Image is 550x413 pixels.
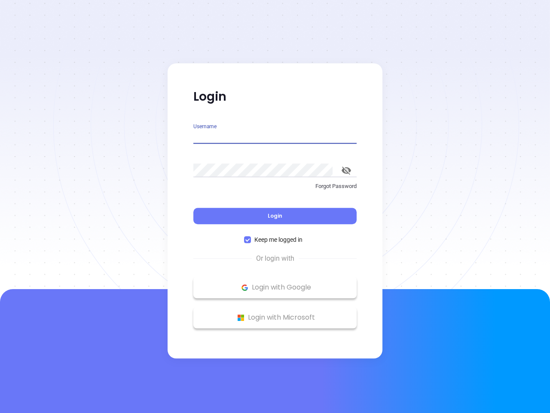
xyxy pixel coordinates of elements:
[239,282,250,293] img: Google Logo
[193,182,357,197] a: Forgot Password
[198,281,352,294] p: Login with Google
[252,253,299,264] span: Or login with
[268,212,282,219] span: Login
[251,235,306,244] span: Keep me logged in
[336,160,357,181] button: toggle password visibility
[193,182,357,191] p: Forgot Password
[193,124,217,129] label: Username
[193,89,357,105] p: Login
[198,311,352,324] p: Login with Microsoft
[193,277,357,298] button: Google Logo Login with Google
[235,312,246,323] img: Microsoft Logo
[193,307,357,328] button: Microsoft Logo Login with Microsoft
[193,208,357,224] button: Login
